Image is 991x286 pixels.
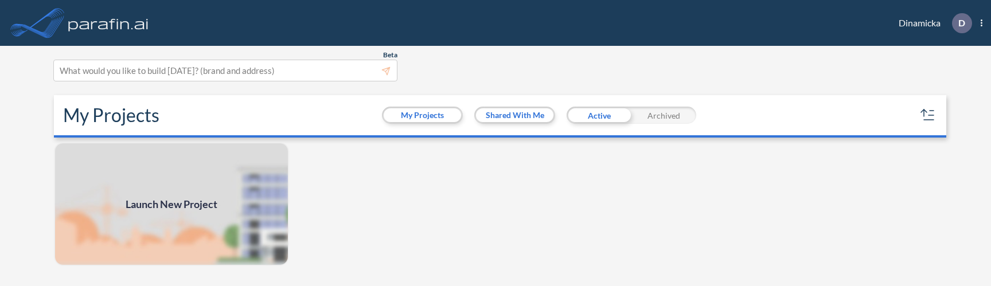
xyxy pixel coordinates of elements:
[126,197,217,212] span: Launch New Project
[54,142,289,266] a: Launch New Project
[567,107,631,124] div: Active
[63,104,159,126] h2: My Projects
[66,11,151,34] img: logo
[958,18,965,28] p: D
[54,142,289,266] img: add
[631,107,696,124] div: Archived
[919,106,937,124] button: sort
[881,13,982,33] div: Dinamicka
[476,108,553,122] button: Shared With Me
[383,50,397,60] span: Beta
[384,108,461,122] button: My Projects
